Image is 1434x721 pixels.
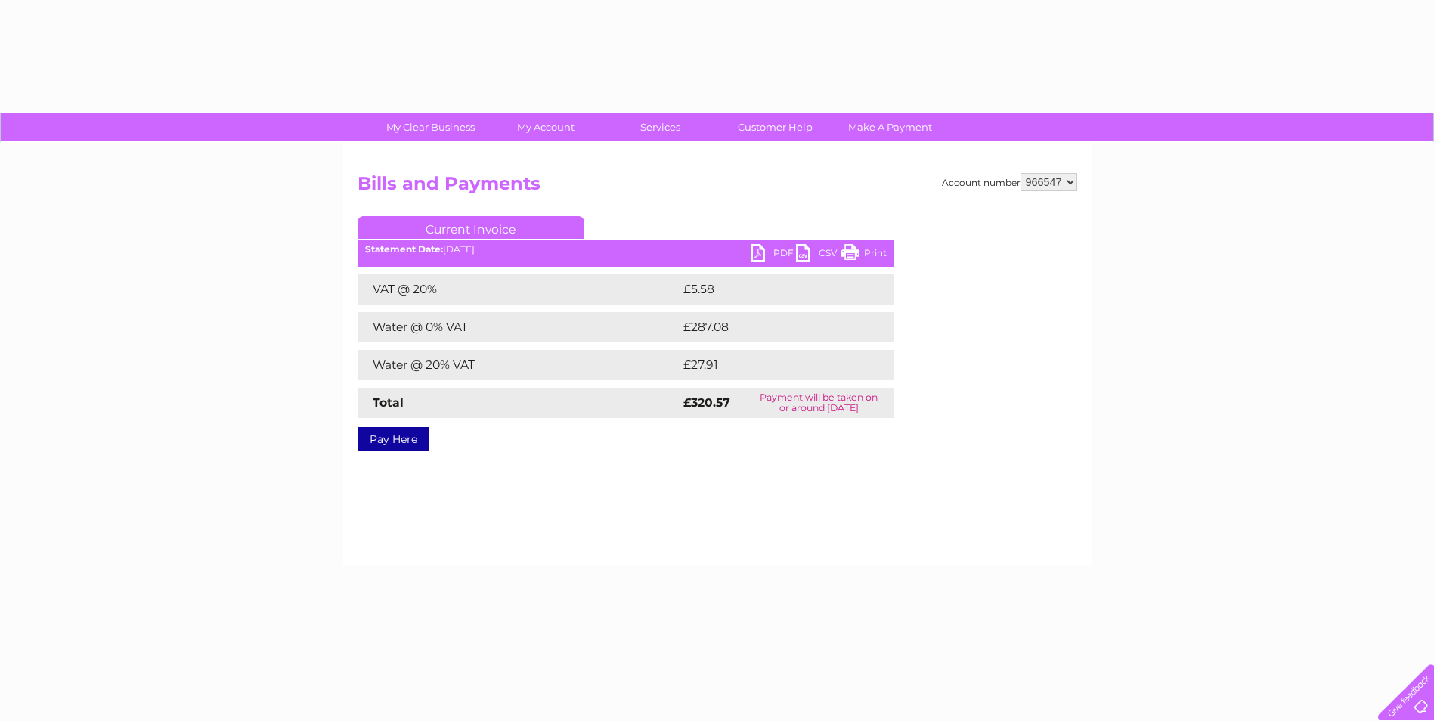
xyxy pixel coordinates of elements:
[680,350,862,380] td: £27.91
[841,244,887,266] a: Print
[358,427,429,451] a: Pay Here
[358,173,1077,202] h2: Bills and Payments
[358,274,680,305] td: VAT @ 20%
[744,388,894,418] td: Payment will be taken on or around [DATE]
[598,113,723,141] a: Services
[680,274,859,305] td: £5.58
[942,173,1077,191] div: Account number
[358,312,680,342] td: Water @ 0% VAT
[373,395,404,410] strong: Total
[368,113,493,141] a: My Clear Business
[713,113,838,141] a: Customer Help
[751,244,796,266] a: PDF
[483,113,608,141] a: My Account
[358,216,584,239] a: Current Invoice
[680,312,868,342] td: £287.08
[365,243,443,255] b: Statement Date:
[358,244,894,255] div: [DATE]
[828,113,952,141] a: Make A Payment
[358,350,680,380] td: Water @ 20% VAT
[796,244,841,266] a: CSV
[683,395,730,410] strong: £320.57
